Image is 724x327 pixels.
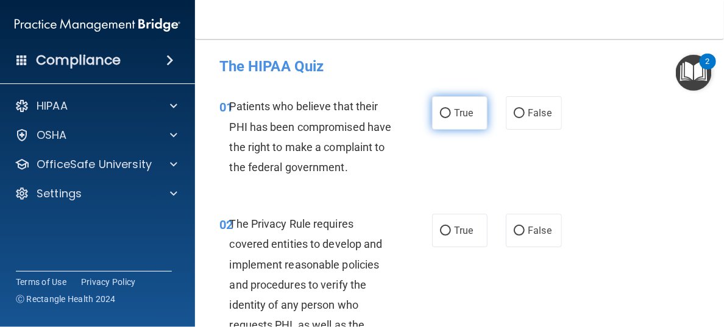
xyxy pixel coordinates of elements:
[219,58,700,74] h4: The HIPAA Quiz
[219,100,233,114] span: 01
[528,107,552,119] span: False
[514,109,525,118] input: False
[16,276,66,288] a: Terms of Use
[15,13,180,37] img: PMB logo
[37,186,82,201] p: Settings
[514,227,525,236] input: False
[37,99,68,113] p: HIPAA
[36,52,121,69] h4: Compliance
[15,186,177,201] a: Settings
[440,227,451,236] input: True
[663,243,709,289] iframe: Drift Widget Chat Controller
[528,225,552,236] span: False
[37,128,67,142] p: OSHA
[15,157,177,172] a: OfficeSafe University
[454,107,473,119] span: True
[676,55,712,91] button: Open Resource Center, 2 new notifications
[454,225,473,236] span: True
[230,100,392,174] span: Patients who believe that their PHI has been compromised have the right to make a complaint to th...
[440,109,451,118] input: True
[15,99,177,113] a: HIPAA
[15,128,177,142] a: OSHA
[706,62,710,77] div: 2
[16,293,116,305] span: Ⓒ Rectangle Health 2024
[219,217,233,232] span: 02
[81,276,136,288] a: Privacy Policy
[37,157,152,172] p: OfficeSafe University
